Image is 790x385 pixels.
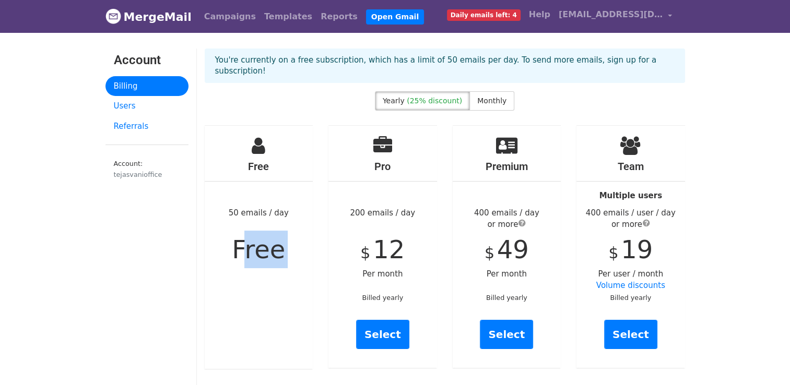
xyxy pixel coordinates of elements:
span: Daily emails left: 4 [447,9,521,21]
small: Billed yearly [362,294,403,302]
h4: Premium [453,160,561,173]
a: Reports [316,6,362,27]
a: Volume discounts [596,281,665,290]
span: $ [360,244,370,262]
span: Yearly [383,97,405,105]
h4: Pro [328,160,437,173]
span: $ [485,244,494,262]
div: tejasvanioffice [114,170,180,179]
span: Free [232,235,285,264]
div: Per user / month [576,126,685,368]
a: Help [525,4,555,25]
div: Per month [453,126,561,368]
img: MergeMail logo [105,8,121,24]
small: Billed yearly [486,294,527,302]
span: 49 [497,235,529,264]
a: Select [480,320,533,349]
div: 400 emails / day or more [453,207,561,231]
a: Billing [105,76,188,97]
a: MergeMail [105,6,192,28]
div: 50 emails / day [205,126,313,369]
span: 12 [373,235,405,264]
a: Referrals [105,116,188,137]
a: Templates [260,6,316,27]
a: [EMAIL_ADDRESS][DOMAIN_NAME] [555,4,677,29]
strong: Multiple users [599,191,662,200]
span: [EMAIL_ADDRESS][DOMAIN_NAME] [559,8,663,21]
div: 200 emails / day Per month [328,126,437,368]
span: 19 [621,235,653,264]
a: Daily emails left: 4 [443,4,525,25]
small: Billed yearly [610,294,651,302]
h3: Account [114,53,180,68]
h4: Free [205,160,313,173]
div: 400 emails / user / day or more [576,207,685,231]
small: Account: [114,160,180,179]
span: Monthly [477,97,506,105]
h4: Team [576,160,685,173]
a: Open Gmail [366,9,424,25]
p: You're currently on a free subscription, which has a limit of 50 emails per day. To send more ema... [215,55,675,77]
a: Select [604,320,657,349]
iframe: Chat Widget [738,335,790,385]
span: (25% discount) [407,97,462,105]
a: Select [356,320,409,349]
a: Campaigns [200,6,260,27]
a: Users [105,96,188,116]
span: $ [608,244,618,262]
